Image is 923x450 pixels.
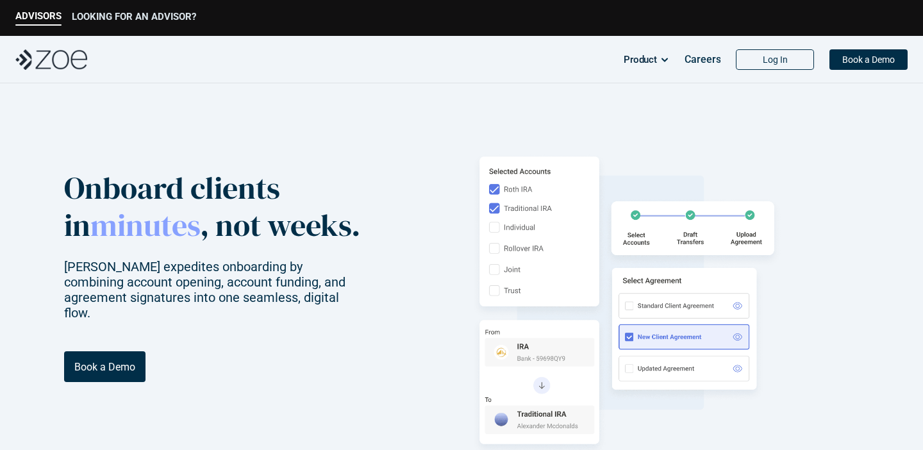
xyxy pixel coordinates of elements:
a: Log In [736,49,814,70]
a: Book a Demo [829,49,908,70]
a: Careers [685,47,720,72]
p: Careers [685,53,721,65]
p: Book a Demo [842,54,895,65]
p: Product [624,50,657,69]
span: minutes [90,204,200,246]
p: ADVISORS [15,10,62,22]
p: [PERSON_NAME] expedites onboarding by combining account opening, account funding, and agreement s... [64,260,362,321]
p: Book a Demo [74,361,135,373]
a: LOOKING FOR AN ADVISOR? [72,11,196,26]
p: LOOKING FOR AN ADVISOR? [72,11,196,22]
p: Log In [763,54,788,65]
p: Onboard clients in , not weeks. [64,170,362,244]
a: Book a Demo [64,352,146,383]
